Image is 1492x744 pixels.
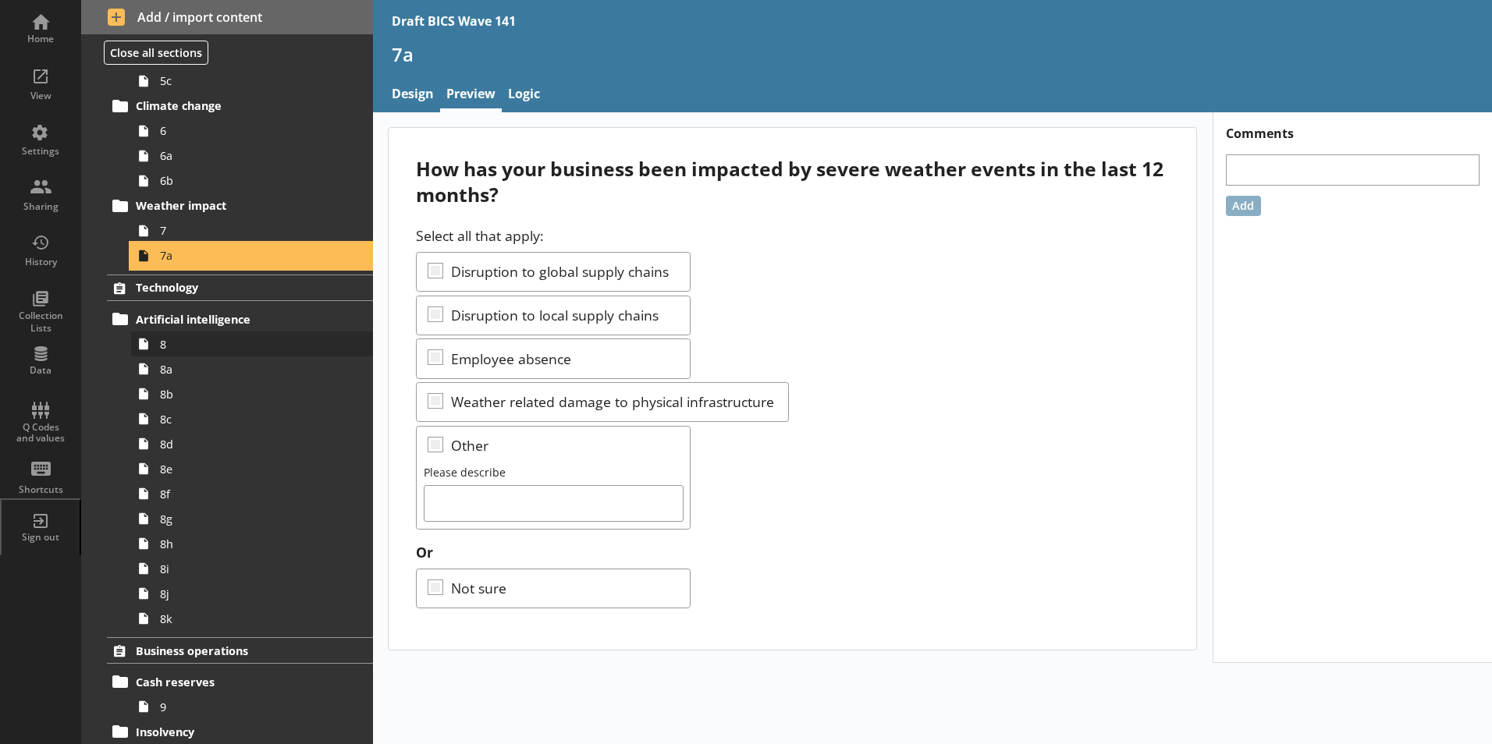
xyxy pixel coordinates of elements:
span: Artificial intelligence [136,312,327,327]
span: 8e [160,462,333,477]
h1: 7a [392,42,1473,66]
span: Add / import content [108,9,347,26]
span: 6 [160,123,333,138]
a: 8c [131,406,373,431]
div: Data [13,364,68,377]
a: 6a [131,143,373,168]
span: 7 [160,223,333,238]
a: 6 [131,119,373,143]
a: Technology [107,275,373,301]
div: Sharing [13,200,68,213]
a: 7 [131,218,373,243]
span: 8d [160,437,333,452]
span: 5c [160,73,333,88]
a: Logic [502,79,546,112]
div: Draft BICS Wave 141 [392,12,516,30]
a: 5c [131,69,373,94]
div: View [13,90,68,102]
a: Cash reserves [107,669,373,694]
li: Artificial intelligence88a8b8c8d8e8f8g8h8i8j8k [114,306,373,631]
div: History [13,256,68,268]
a: 6b [131,168,373,193]
a: Climate change [107,94,373,119]
span: Technology [136,280,327,295]
li: Climate change66a6b [114,94,373,193]
div: Sign out [13,531,68,544]
span: 6b [160,173,333,188]
span: 8g [160,512,333,526]
a: Design [385,79,440,112]
a: Business operations [107,637,373,664]
a: 8 [131,331,373,356]
span: 8a [160,362,333,377]
a: Artificial intelligence [107,306,373,331]
span: 8b [160,387,333,402]
span: 7a [160,248,333,263]
div: How has your business been impacted by severe weather events in the last 12 months? [416,156,1169,207]
span: Business operations [136,643,327,658]
div: Home [13,33,68,45]
span: Cash reserves [136,675,327,689]
div: Shortcuts [13,484,68,496]
a: 8h [131,531,373,556]
span: 8c [160,412,333,427]
a: Weather impact [107,193,373,218]
a: 8b [131,381,373,406]
span: 9 [160,700,333,714]
a: 8i [131,556,373,581]
span: 8h [160,537,333,551]
a: 8e [131,456,373,481]
a: 8d [131,431,373,456]
a: Insolvency [107,719,373,744]
div: Settings [13,145,68,158]
span: 8i [160,562,333,576]
a: 9 [131,694,373,719]
span: Weather impact [136,198,327,213]
a: 7a [131,243,373,268]
div: Collection Lists [13,310,68,334]
a: 8j [131,581,373,606]
span: 8k [160,611,333,626]
span: Insolvency [136,725,327,739]
a: 8f [131,481,373,506]
button: Close all sections [104,41,208,65]
div: Q Codes and values [13,422,68,445]
span: Climate change [136,98,327,113]
li: TechnologyArtificial intelligence88a8b8c8d8e8f8g8h8i8j8k [81,275,373,631]
span: 6a [160,148,333,163]
span: 8f [160,487,333,501]
span: 8j [160,586,333,601]
span: 8 [160,337,333,352]
a: Preview [440,79,502,112]
a: 8a [131,356,373,381]
a: 8g [131,506,373,531]
a: 8k [131,606,373,631]
li: Cash reserves9 [114,669,373,719]
li: Weather impact77a [114,193,373,268]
